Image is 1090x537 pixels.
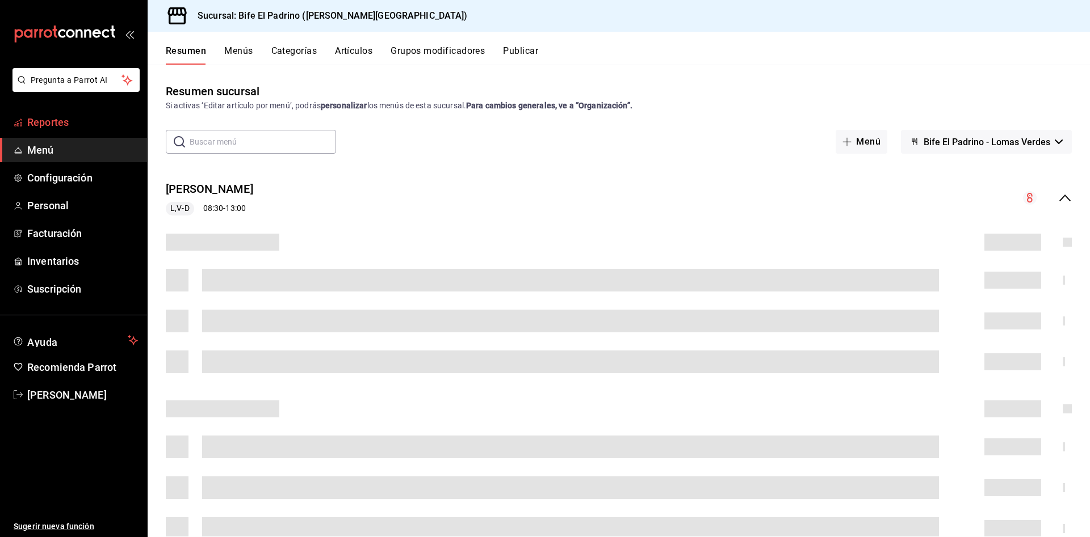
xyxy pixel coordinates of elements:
[14,521,138,532] span: Sugerir nueva función
[166,181,253,197] button: [PERSON_NAME]
[148,172,1090,225] div: collapse-menu-row
[166,45,206,65] button: Resumen
[27,170,138,185] span: Configuración
[27,387,138,403] span: [PERSON_NAME]
[27,333,123,347] span: Ayuda
[27,253,138,269] span: Inventarios
[27,115,138,130] span: Reportes
[503,45,538,65] button: Publicar
[27,142,138,158] span: Menú
[27,360,138,375] span: Recomienda Parrot
[27,226,138,241] span: Facturación
[190,130,336,153] input: Buscar menú
[466,101,632,110] strong: Para cambios generales, ve a “Organización”.
[166,202,194,214] span: L,V-D
[391,45,485,65] button: Grupos modificadores
[27,198,138,213] span: Personal
[27,281,138,297] span: Suscripción
[31,74,122,86] span: Pregunta a Parrot AI
[188,9,468,23] h3: Sucursal: Bife El Padrino ([PERSON_NAME][GEOGRAPHIC_DATA])
[166,100,1072,112] div: Si activas ‘Editar artículo por menú’, podrás los menús de esta sucursal.
[271,45,317,65] button: Categorías
[166,202,253,215] div: 08:30 - 13:00
[125,29,134,39] button: open_drawer_menu
[924,137,1050,147] span: Bife El Padrino - Lomas Verdes
[321,101,367,110] strong: personalizar
[836,130,887,154] button: Menú
[224,45,253,65] button: Menús
[901,130,1072,154] button: Bife El Padrino - Lomas Verdes
[166,83,259,100] div: Resumen sucursal
[12,68,140,92] button: Pregunta a Parrot AI
[8,82,140,94] a: Pregunta a Parrot AI
[166,45,1090,65] div: navigation tabs
[335,45,372,65] button: Artículos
